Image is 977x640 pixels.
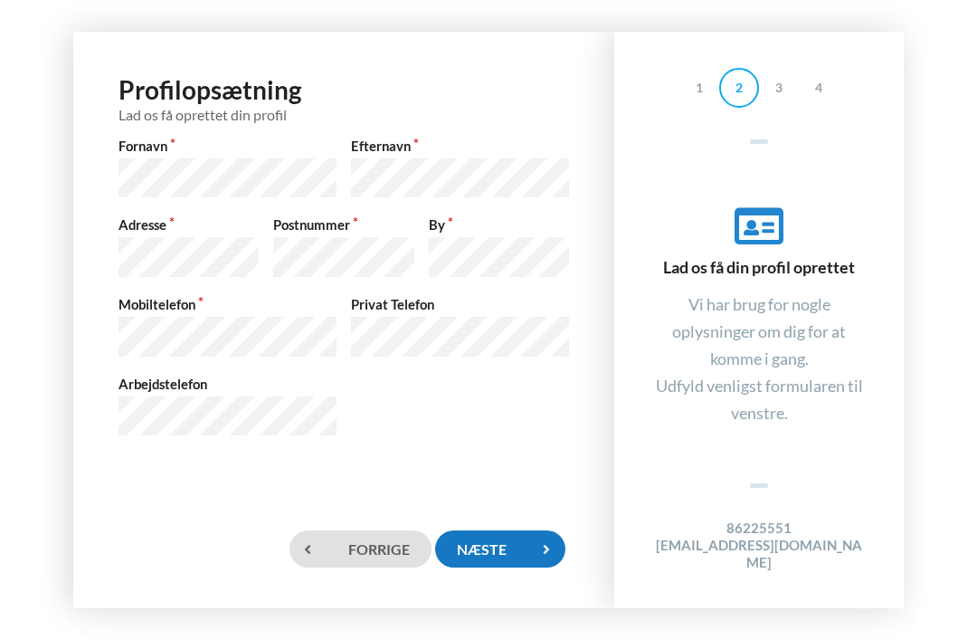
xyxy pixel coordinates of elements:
div: 4 [799,68,839,108]
h4: 86225551 [650,520,868,537]
div: Lad os få din profil oprettet [650,202,868,278]
h1: Profilopsætning [119,73,569,123]
label: Efternavn [351,137,569,155]
h4: [EMAIL_ADDRESS][DOMAIN_NAME] [650,537,868,572]
div: 3 [759,68,799,108]
label: Arbejdstelefon [119,375,337,393]
div: 2 [719,68,759,108]
div: Vi har brug for nogle oplysninger om dig for at komme i gang. Udfyld venligst formularen til vens... [650,291,868,426]
div: Forrige [289,530,432,568]
label: Fornavn [119,137,337,155]
label: Postnummer [273,215,413,234]
label: Privat Telefon [351,295,569,313]
label: Mobiltelefon [119,295,337,313]
label: Adresse [119,215,259,234]
div: 1 [679,68,719,108]
label: By [429,215,569,234]
div: Lad os få oprettet din profil [119,106,569,123]
div: Næste [435,530,565,568]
